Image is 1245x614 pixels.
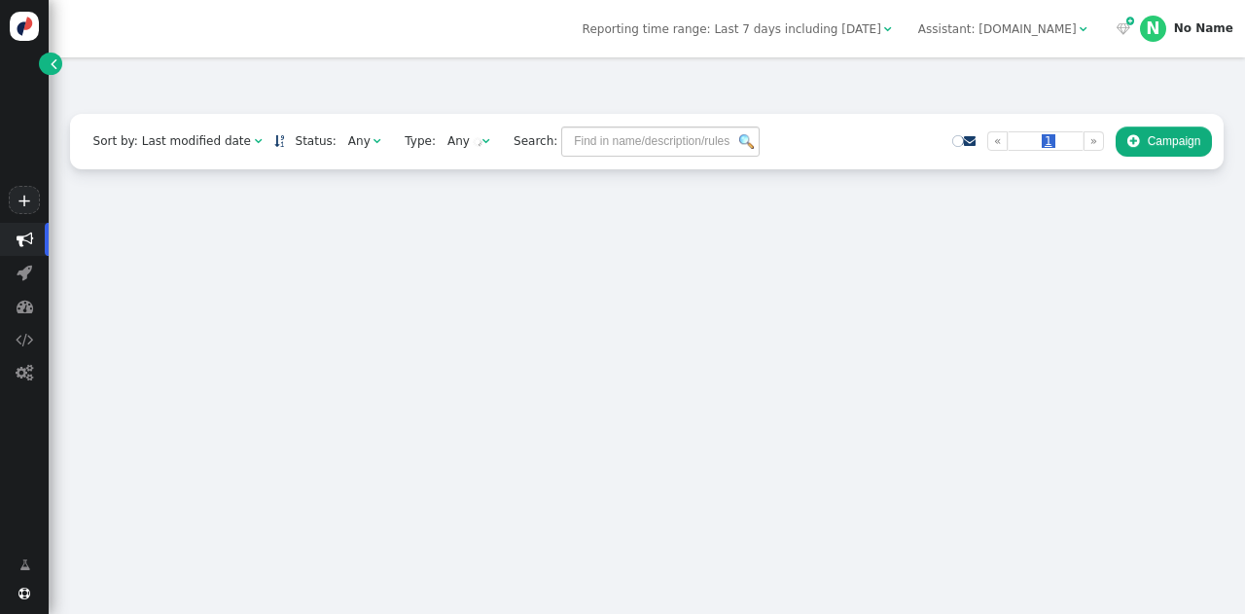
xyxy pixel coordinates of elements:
span:  [19,557,30,574]
div: No Name [1174,21,1233,35]
span:  [255,135,263,147]
div: N [1140,16,1166,42]
span:  [17,298,33,314]
span:  [884,23,892,35]
span:  [964,135,976,147]
span:  [482,135,490,147]
span: 1 [1042,134,1055,148]
span:  [18,588,30,599]
span: Status: [284,132,337,150]
span:  [17,231,33,247]
div: Sort by: Last modified date [93,132,251,150]
span:  [1080,23,1087,35]
span:  [373,135,381,147]
div: Any [348,132,371,150]
a:  [964,134,976,148]
img: icon_search.png [739,134,755,150]
button: Campaign [1116,126,1212,157]
span:  [16,364,33,380]
input: Find in name/description/rules [561,126,760,157]
span:  [16,331,33,347]
a: » [1084,131,1104,151]
a: « [987,131,1008,151]
span: Search: [502,134,557,148]
span:  [1117,23,1130,35]
a:  [274,134,284,148]
span:  [1126,15,1134,28]
a: + [9,186,39,214]
a:  [8,550,42,580]
span: Type: [393,132,436,150]
div: Assistant: [DOMAIN_NAME] [918,20,1077,38]
img: logo-icon.svg [10,12,39,41]
span: Sorted in descending order [274,135,284,147]
span:  [17,264,32,280]
span:  [1127,134,1139,148]
div: Any [447,132,470,150]
a:   [1114,20,1134,38]
span: Reporting time range: Last 7 days including [DATE] [583,22,881,36]
img: loading.gif [473,137,482,147]
span:  [51,55,56,73]
a:  [39,53,62,75]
